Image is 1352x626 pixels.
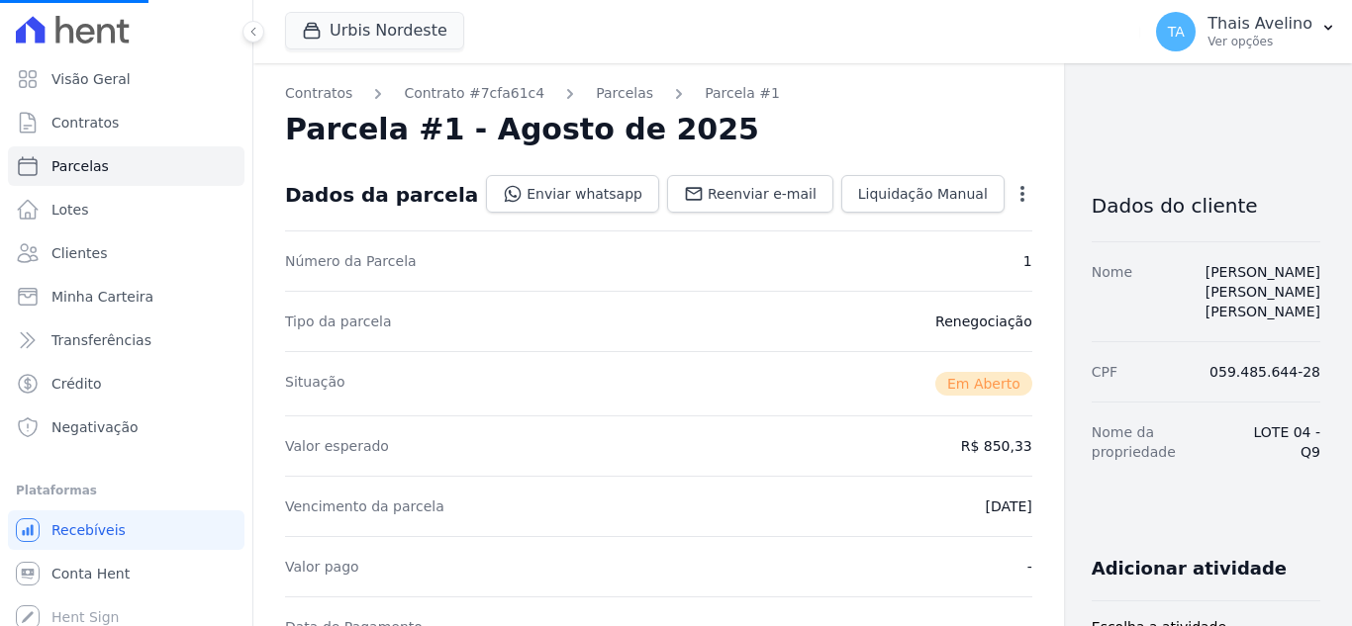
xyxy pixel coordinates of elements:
div: Plataformas [16,479,237,502]
a: Conta Hent [8,554,244,593]
p: Ver opções [1207,34,1312,49]
span: Recebíveis [51,520,126,540]
button: Urbis Nordeste [285,12,464,49]
a: Minha Carteira [8,277,244,316]
span: Visão Geral [51,69,131,89]
a: Reenviar e-mail [667,175,833,213]
a: Liquidação Manual [841,175,1005,213]
a: Enviar whatsapp [486,175,659,213]
dt: Tipo da parcela [285,312,392,331]
dd: R$ 850,33 [961,436,1032,456]
a: Parcelas [596,83,653,104]
dt: Valor esperado [285,436,389,456]
span: Reenviar e-mail [708,184,817,204]
span: Em Aberto [935,372,1032,396]
span: Liquidação Manual [858,184,988,204]
a: Clientes [8,233,244,273]
span: Crédito [51,374,102,394]
dt: Vencimento da parcela [285,496,444,516]
dd: Renegociação [935,312,1032,331]
h2: Parcela #1 - Agosto de 2025 [285,112,759,147]
a: Recebíveis [8,510,244,550]
span: TA [1168,25,1185,39]
span: Parcelas [51,156,109,176]
a: Lotes [8,190,244,229]
a: Parcelas [8,146,244,186]
span: Lotes [51,200,89,220]
dt: Nome [1092,262,1132,321]
dt: Situação [285,372,345,396]
a: Transferências [8,320,244,360]
a: Crédito [8,364,244,403]
dd: 059.485.644-28 [1209,362,1320,382]
dd: LOTE 04 - Q9 [1240,422,1320,462]
a: Contratos [285,83,352,104]
a: Negativação [8,407,244,447]
a: [PERSON_NAME] [PERSON_NAME] [PERSON_NAME] [1206,264,1320,319]
dd: 1 [1023,251,1032,271]
span: Contratos [51,113,119,133]
h3: Dados do cliente [1092,194,1320,218]
span: Minha Carteira [51,287,153,307]
a: Contrato #7cfa61c4 [404,83,544,104]
span: Conta Hent [51,564,130,583]
button: TA Thais Avelino Ver opções [1140,4,1352,59]
div: Dados da parcela [285,183,478,207]
dt: Nome da propriedade [1092,422,1224,462]
nav: Breadcrumb [285,83,1032,104]
h3: Adicionar atividade [1092,557,1287,581]
dt: Valor pago [285,557,359,577]
span: Transferências [51,330,151,350]
a: Parcela #1 [705,83,780,104]
dd: [DATE] [985,496,1031,516]
dd: - [1027,557,1032,577]
a: Visão Geral [8,59,244,99]
dt: Número da Parcela [285,251,417,271]
a: Contratos [8,103,244,142]
dt: CPF [1092,362,1117,382]
span: Clientes [51,243,107,263]
p: Thais Avelino [1207,14,1312,34]
span: Negativação [51,417,139,437]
